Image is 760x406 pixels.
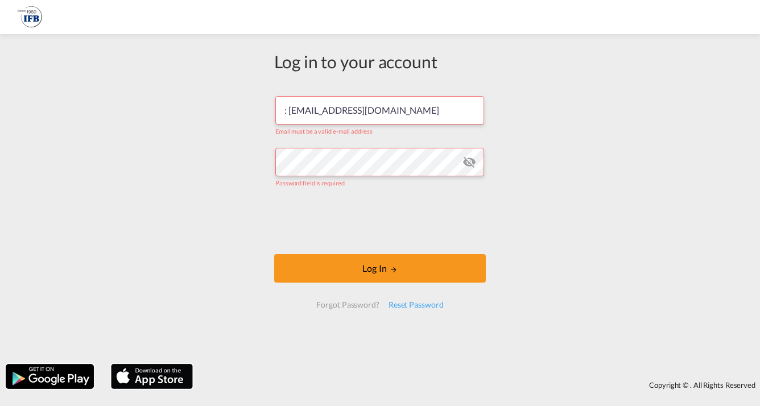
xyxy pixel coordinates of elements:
iframe: reCAPTCHA [294,198,466,243]
img: google.png [5,363,95,390]
div: Reset Password [384,295,448,315]
img: apple.png [110,363,194,390]
md-icon: icon-eye-off [462,155,476,169]
button: LOGIN [274,254,486,283]
div: Forgot Password? [312,295,383,315]
span: Password field is required [275,179,344,187]
input: Enter email/phone number [275,96,484,125]
div: Log in to your account [274,49,486,73]
img: 38d81de0012d11efa5a317329988152a.jpg [17,5,43,30]
div: Copyright © . All Rights Reserved [199,375,760,395]
span: Email must be a valid e-mail address [275,127,372,135]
